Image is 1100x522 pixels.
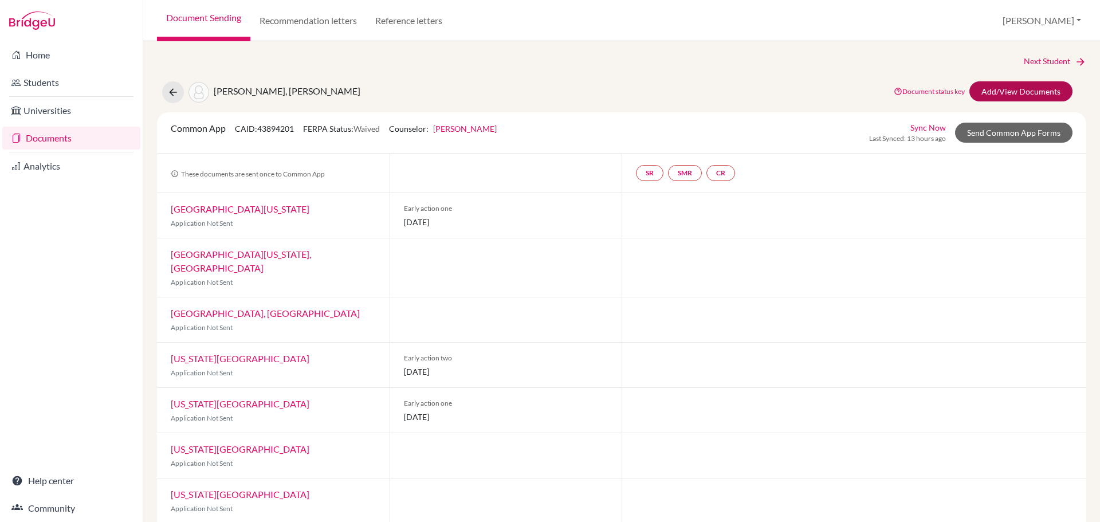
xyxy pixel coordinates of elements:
img: Bridge-U [9,11,55,30]
a: [US_STATE][GEOGRAPHIC_DATA] [171,443,309,454]
span: Early action two [404,353,608,363]
span: Application Not Sent [171,368,233,377]
a: Students [2,71,140,94]
a: [US_STATE][GEOGRAPHIC_DATA] [171,353,309,364]
span: Early action one [404,398,608,409]
span: Application Not Sent [171,323,233,332]
a: Document status key [894,87,965,96]
span: [DATE] [404,411,608,423]
span: Counselor: [389,124,497,134]
span: Application Not Sent [171,414,233,422]
a: Sync Now [910,121,946,134]
a: Analytics [2,155,140,178]
span: Waived [353,124,380,134]
a: Community [2,497,140,520]
a: Add/View Documents [969,81,1072,101]
a: [PERSON_NAME] [433,124,497,134]
span: Early action one [404,203,608,214]
span: Application Not Sent [171,219,233,227]
span: Application Not Sent [171,278,233,286]
span: [PERSON_NAME], [PERSON_NAME] [214,85,360,96]
a: [GEOGRAPHIC_DATA], [GEOGRAPHIC_DATA] [171,308,360,319]
button: [PERSON_NAME] [997,10,1086,32]
a: CR [706,165,735,181]
span: [DATE] [404,216,608,228]
span: Application Not Sent [171,504,233,513]
span: Application Not Sent [171,459,233,468]
a: Help center [2,469,140,492]
span: Common App [171,123,226,134]
a: [US_STATE][GEOGRAPHIC_DATA] [171,489,309,500]
span: FERPA Status: [303,124,380,134]
span: [DATE] [404,366,608,378]
a: Universities [2,99,140,122]
span: CAID: 43894201 [235,124,294,134]
span: Last Synced: 13 hours ago [869,134,946,144]
a: [GEOGRAPHIC_DATA][US_STATE] [171,203,309,214]
span: These documents are sent once to Common App [171,170,325,178]
a: [GEOGRAPHIC_DATA][US_STATE], [GEOGRAPHIC_DATA] [171,249,311,273]
a: SMR [668,165,702,181]
a: Next Student [1024,55,1086,68]
a: Send Common App Forms [955,123,1072,143]
a: [US_STATE][GEOGRAPHIC_DATA] [171,398,309,409]
a: Documents [2,127,140,150]
a: SR [636,165,663,181]
a: Home [2,44,140,66]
